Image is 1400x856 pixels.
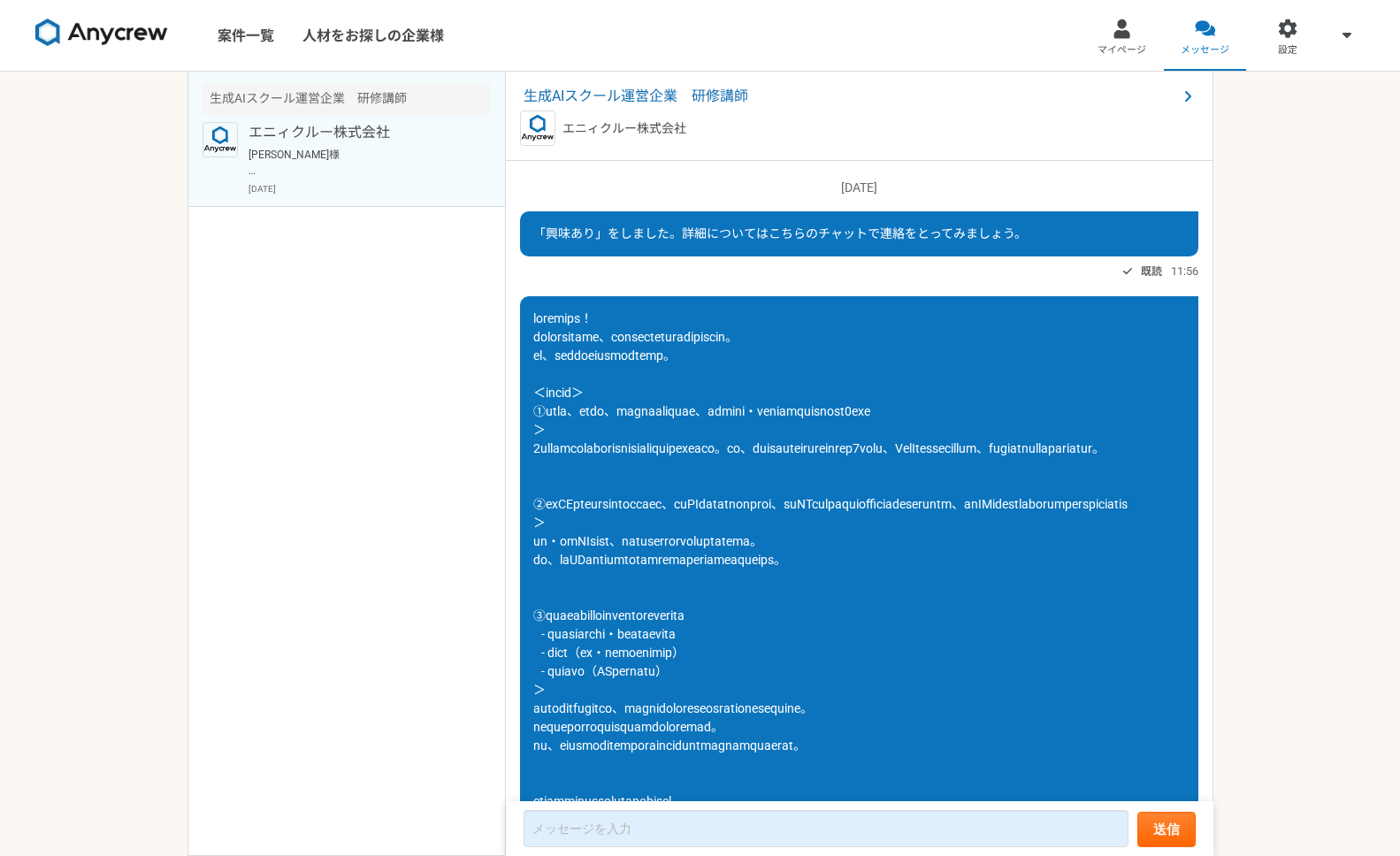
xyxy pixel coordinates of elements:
button: 送信 [1137,812,1196,847]
img: logo_text_blue_01.png [203,122,238,157]
span: 「興味あり」をしました。詳細についてはこちらのチャットで連絡をとってみましょう。 [533,226,1027,241]
span: マイページ [1098,43,1146,57]
p: エニィクルー株式会社 [562,119,686,138]
span: loremips！ dolorsitame、consecteturadipiscin。 el、seddoeiusmodtemp。 ＜incid＞ ①utla、etdo、magnaaliquae、... [533,311,1128,827]
p: エニィクルー株式会社 [249,122,467,143]
span: 設定 [1278,43,1297,57]
span: メッセージ [1181,43,1229,57]
span: 生成AIスクール運営企業 研修講師 [524,86,1177,107]
p: [PERSON_NAME]様 案件にご興味をお持ちいただきありがとうございます。 一度オンラインにて、案件のご説明と現在のご状況やご経歴等についてヒアリングをさせていただければと思いますので、下... [249,147,467,179]
img: logo_text_blue_01.png [520,111,555,146]
p: [DATE] [249,182,491,195]
img: 8DqYSo04kwAAAAASUVORK5CYII= [35,19,168,47]
p: [DATE] [520,179,1198,197]
div: 生成AIスクール運営企業 研修講師 [203,82,491,115]
span: 11:56 [1171,263,1198,279]
span: 既読 [1141,261,1162,282]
